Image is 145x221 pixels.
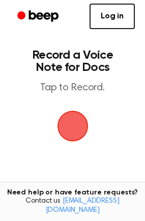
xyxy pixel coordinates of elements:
a: Log in [90,4,135,29]
p: Tap to Record. [18,82,127,94]
a: Beep [10,7,68,27]
span: Contact us [6,197,139,215]
a: [EMAIL_ADDRESS][DOMAIN_NAME] [46,198,120,214]
h1: Record a Voice Note for Docs [18,49,127,73]
img: Beep Logo [57,111,88,141]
